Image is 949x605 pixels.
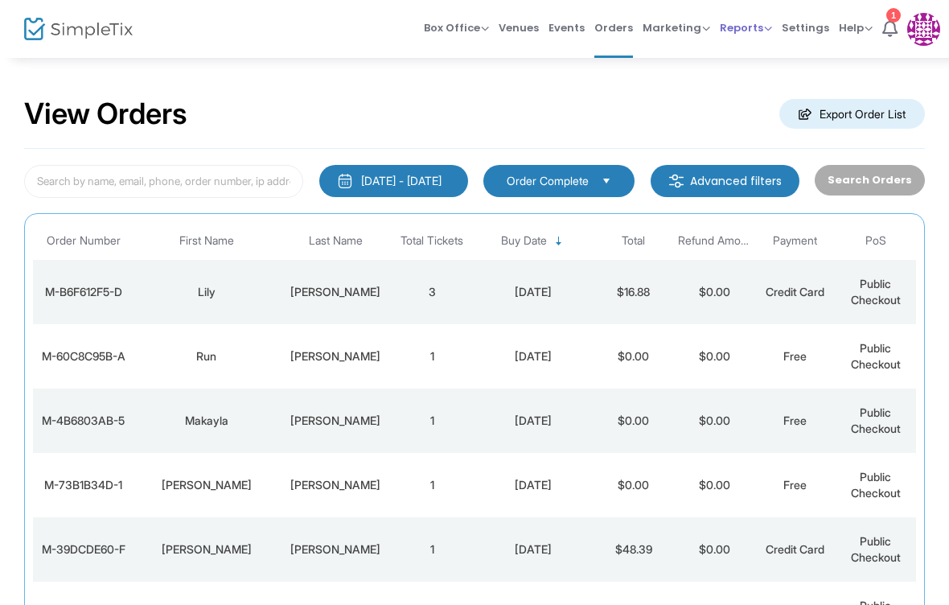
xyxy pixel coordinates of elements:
div: 10/12/2025 [476,348,589,364]
span: Credit Card [766,542,824,556]
div: Rebecca [138,541,274,558]
td: $0.00 [674,260,754,324]
span: Orders [594,7,633,48]
th: Total [594,222,674,260]
td: $0.00 [674,517,754,582]
span: Events [548,7,585,48]
span: Order Complete [507,173,589,189]
span: Help [839,20,873,35]
td: 1 [392,389,472,453]
div: M-39DCDE60-F [37,541,129,558]
span: Public Checkout [851,341,901,371]
span: Public Checkout [851,405,901,435]
span: Buy Date [501,234,547,248]
div: M-4B6803AB-5 [37,413,129,429]
div: Makayla [138,413,274,429]
span: Credit Card [766,285,824,298]
td: $0.00 [674,389,754,453]
span: Last Name [309,234,363,248]
span: Reports [720,20,772,35]
img: monthly [337,173,353,189]
div: Tate [283,413,388,429]
span: Box Office [424,20,489,35]
td: $0.00 [594,324,674,389]
span: Payment [773,234,817,248]
span: Public Checkout [851,534,901,564]
td: $0.00 [674,453,754,517]
span: Free [783,478,807,492]
td: 1 [392,517,472,582]
div: Yuan [283,348,388,364]
th: Total Tickets [392,222,472,260]
td: 1 [392,453,472,517]
th: Refund Amount [674,222,754,260]
div: Nielsen [283,477,388,493]
m-button: Export Order List [779,99,925,129]
div: Kasandra [138,477,274,493]
span: Free [783,414,807,427]
span: Public Checkout [851,277,901,307]
span: First Name [179,234,234,248]
div: 10/12/2025 [476,477,589,493]
span: Sortable [553,235,565,248]
div: [DATE] - [DATE] [361,173,442,189]
span: Settings [782,7,829,48]
button: [DATE] - [DATE] [319,165,468,197]
div: M-60C8C95B-A [37,348,129,364]
span: Order Number [47,234,121,248]
div: 10/13/2025 [476,284,589,300]
img: filter [668,173,684,189]
span: PoS [865,234,886,248]
td: $48.39 [594,517,674,582]
div: 10/12/2025 [476,541,589,558]
td: $0.00 [594,389,674,453]
div: Run [138,348,274,364]
input: Search by name, email, phone, order number, ip address, or last 4 digits of card [24,165,303,198]
div: 1 [886,5,901,19]
td: $0.00 [594,453,674,517]
span: Free [783,349,807,363]
div: Lily [138,284,274,300]
td: $0.00 [674,324,754,389]
h2: View Orders [24,97,187,132]
m-button: Advanced filters [651,165,799,197]
td: 1 [392,324,472,389]
button: Select [595,172,618,190]
div: M-73B1B34D-1 [37,477,129,493]
div: Wang [283,284,388,300]
div: 10/12/2025 [476,413,589,429]
span: Venues [499,7,539,48]
span: Marketing [643,20,710,35]
span: Public Checkout [851,470,901,500]
td: $16.88 [594,260,674,324]
div: Lanning [283,541,388,558]
div: M-B6F612F5-D [37,284,129,300]
td: 3 [392,260,472,324]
